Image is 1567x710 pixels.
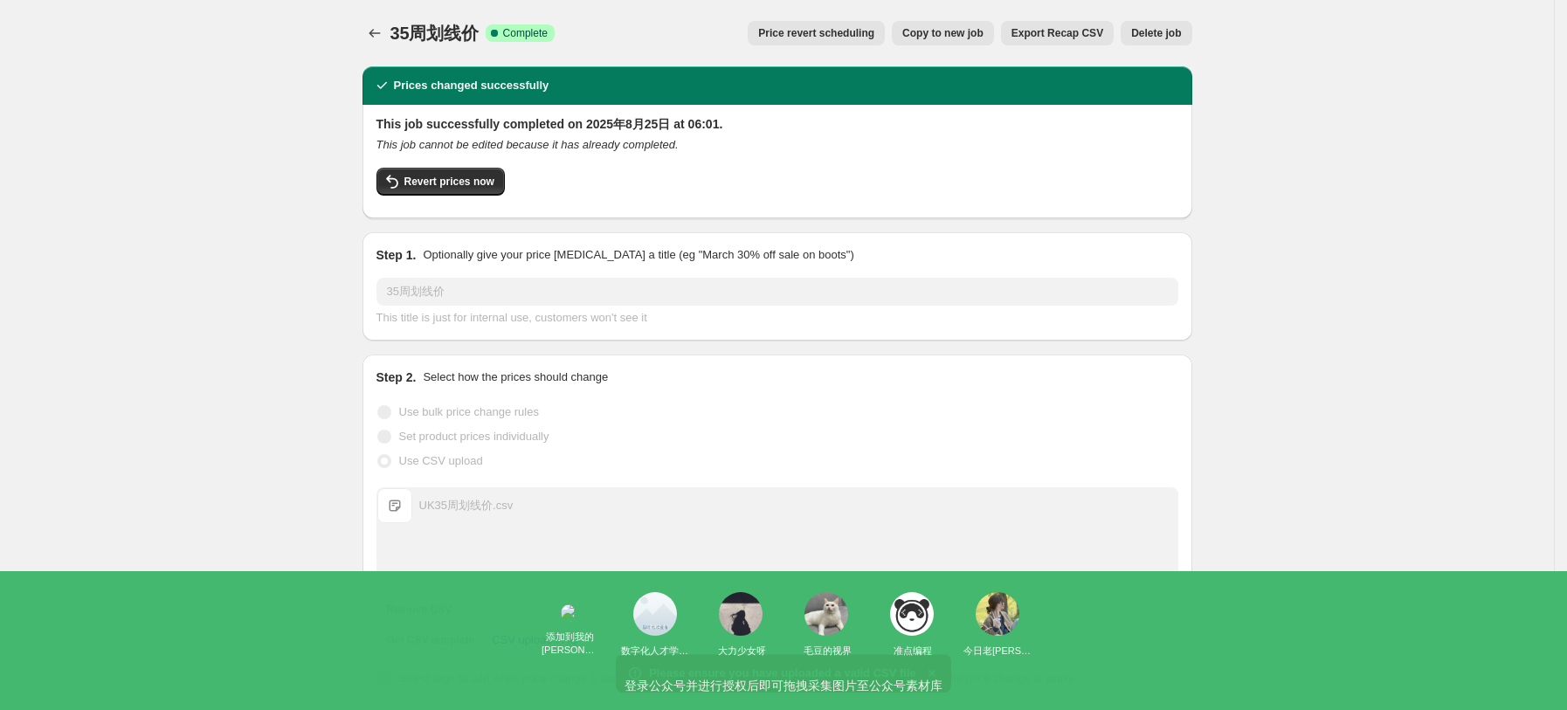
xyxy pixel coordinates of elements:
[1121,21,1191,45] button: Delete job
[748,21,885,45] button: Price revert scheduling
[1001,21,1114,45] button: Export Recap CSV
[399,430,549,443] span: Set product prices individually
[902,26,984,40] span: Copy to new job
[1011,26,1103,40] span: Export Recap CSV
[376,138,679,151] i: This job cannot be edited because it has already completed.
[892,21,994,45] button: Copy to new job
[399,454,483,467] span: Use CSV upload
[399,405,539,418] span: Use bulk price change rules
[376,278,1178,306] input: 30% off holiday sale
[503,26,548,40] span: Complete
[423,369,608,386] p: Select how the prices should change
[376,246,417,264] h2: Step 1.
[404,175,494,189] span: Revert prices now
[1131,26,1181,40] span: Delete job
[376,115,1178,133] h2: This job successfully completed on 2025年8月25日 at 06:01.
[419,497,514,514] div: UK35周划线价.csv
[423,246,853,264] p: Optionally give your price [MEDICAL_DATA] a title (eg "March 30% off sale on boots")
[376,311,647,324] span: This title is just for internal use, customers won't see it
[758,26,874,40] span: Price revert scheduling
[394,77,549,94] h2: Prices changed successfully
[376,168,505,196] button: Revert prices now
[362,21,387,45] button: Price change jobs
[390,24,479,43] span: 35周划线价
[376,369,417,386] h2: Step 2.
